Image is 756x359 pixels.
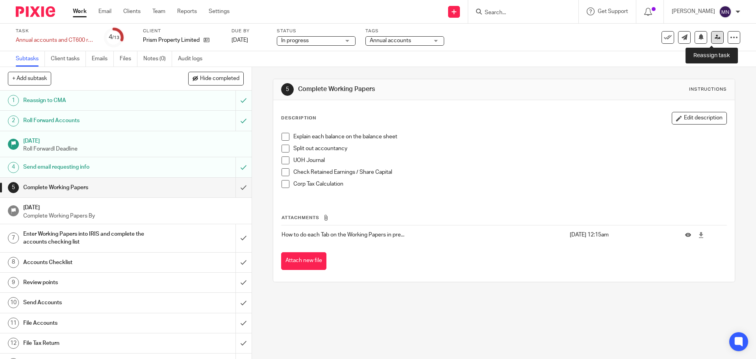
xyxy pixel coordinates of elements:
[8,338,19,349] div: 12
[370,38,411,43] span: Annual accounts
[689,86,727,93] div: Instructions
[98,7,111,15] a: Email
[112,35,119,40] small: /13
[8,162,19,173] div: 4
[23,161,159,173] h1: Send email requesting info
[672,7,715,15] p: [PERSON_NAME]
[178,51,208,67] a: Audit logs
[16,36,94,44] div: Annual accounts and CT600 return
[23,202,244,212] h1: [DATE]
[570,231,673,239] p: [DATE] 12:15am
[484,9,555,17] input: Search
[293,133,726,141] p: Explain each balance on the balance sheet
[92,51,114,67] a: Emails
[8,95,19,106] div: 1
[8,297,19,308] div: 10
[8,318,19,329] div: 11
[282,231,565,239] p: How to do each Tab on the Working Papers in pre...
[598,9,628,14] span: Get Support
[23,145,244,153] p: Roll Forwardl Deadline
[8,257,19,268] div: 8
[281,83,294,96] div: 5
[120,51,137,67] a: Files
[293,156,726,164] p: UOH Journal
[143,36,200,44] p: Prism Property Limited
[8,182,19,193] div: 5
[23,95,159,106] h1: Reassign to CMA
[232,28,267,34] label: Due by
[16,51,45,67] a: Subtasks
[281,115,316,121] p: Description
[672,112,727,125] button: Edit description
[8,72,51,85] button: + Add subtask
[298,85,521,93] h1: Complete Working Papers
[51,51,86,67] a: Client tasks
[8,233,19,244] div: 7
[365,28,444,34] label: Tags
[281,38,309,43] span: In progress
[23,135,244,145] h1: [DATE]
[23,182,159,193] h1: Complete Working Papers
[23,115,159,126] h1: Roll Forward Accounts
[698,231,704,239] a: Download
[8,115,19,126] div: 2
[200,76,239,82] span: Hide completed
[293,180,726,188] p: Corp Tax Calculation
[277,28,356,34] label: Status
[209,7,230,15] a: Settings
[16,6,55,17] img: Pixie
[23,317,159,329] h1: File Accounts
[123,7,141,15] a: Clients
[16,28,94,34] label: Task
[109,33,119,42] div: 4
[293,145,726,153] p: Split out accountancy
[23,337,159,349] h1: File Tax Return
[23,212,244,220] p: Complete Working Papers By
[281,252,326,270] button: Attach new file
[177,7,197,15] a: Reports
[143,51,172,67] a: Notes (0)
[23,277,159,288] h1: Review points
[232,37,248,43] span: [DATE]
[23,297,159,309] h1: Send Accounts
[8,277,19,288] div: 9
[282,216,319,220] span: Attachments
[73,7,87,15] a: Work
[293,168,726,176] p: Check Retained Earnings / Share Capital
[152,7,165,15] a: Team
[23,257,159,268] h1: Accounts Checklist
[719,6,732,18] img: svg%3E
[188,72,244,85] button: Hide completed
[143,28,222,34] label: Client
[23,228,159,248] h1: Enter Working Papers into IRIS and complete the accounts checking list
